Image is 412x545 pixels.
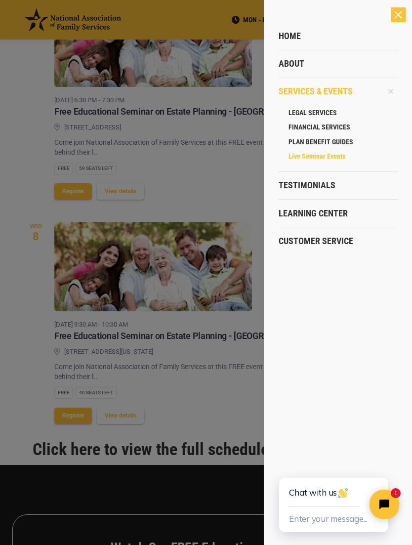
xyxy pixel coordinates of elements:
span: Customer Service [279,236,353,247]
a: About [279,50,398,78]
span: About [279,58,304,69]
div: Close [391,7,406,22]
span: Testimonials [279,180,335,191]
a: Customer Service [279,227,398,255]
iframe: Tidio Chat [257,445,412,545]
span: LEGAL SERVICES [288,108,337,117]
span: PLAN BENEFIT GUIDES [288,137,353,146]
a: Home [279,22,398,50]
a: FINANCIAL SERVICES [288,120,398,134]
a: PLAN BENEFIT GUIDES [288,134,398,149]
span: FINANCIAL SERVICES [288,123,350,131]
a: LEGAL SERVICES [288,106,398,120]
span: Live Seminar Events [288,152,345,161]
a: Testimonials [279,171,398,199]
a: Live Seminar Events [288,149,398,163]
span: Learning Center [279,208,348,219]
span: Services & Events [279,86,353,97]
a: Learning Center [279,200,398,227]
span: Home [279,31,301,42]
